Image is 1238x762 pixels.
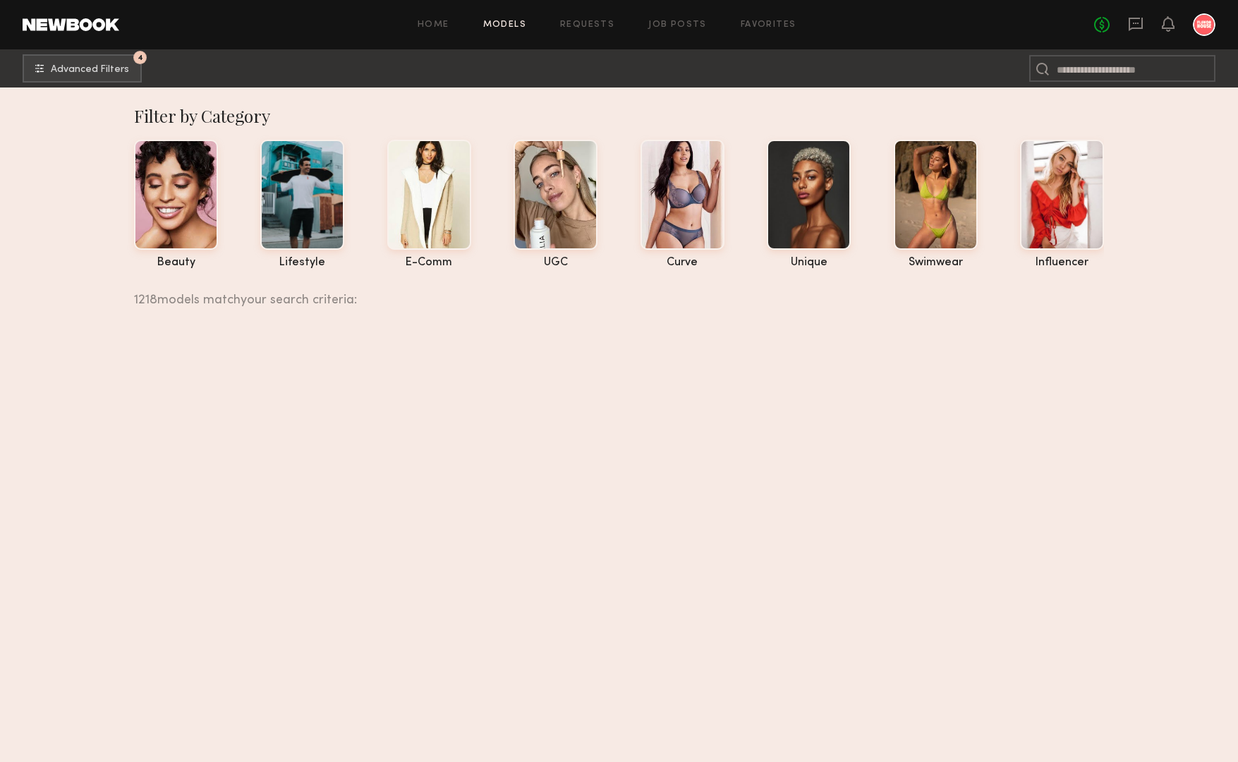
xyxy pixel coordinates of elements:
div: influencer [1020,257,1104,269]
span: Advanced Filters [51,65,129,75]
div: lifestyle [260,257,344,269]
div: swimwear [894,257,978,269]
button: 4Advanced Filters [23,54,142,83]
a: Job Posts [648,20,707,30]
div: UGC [514,257,597,269]
div: beauty [134,257,218,269]
span: 4 [138,54,143,61]
a: Models [483,20,526,30]
div: 1218 models match your search criteria: [134,277,1093,307]
div: e-comm [387,257,471,269]
div: curve [641,257,724,269]
div: unique [767,257,851,269]
a: Favorites [741,20,796,30]
a: Requests [560,20,614,30]
a: Home [418,20,449,30]
div: Filter by Category [134,104,1104,127]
